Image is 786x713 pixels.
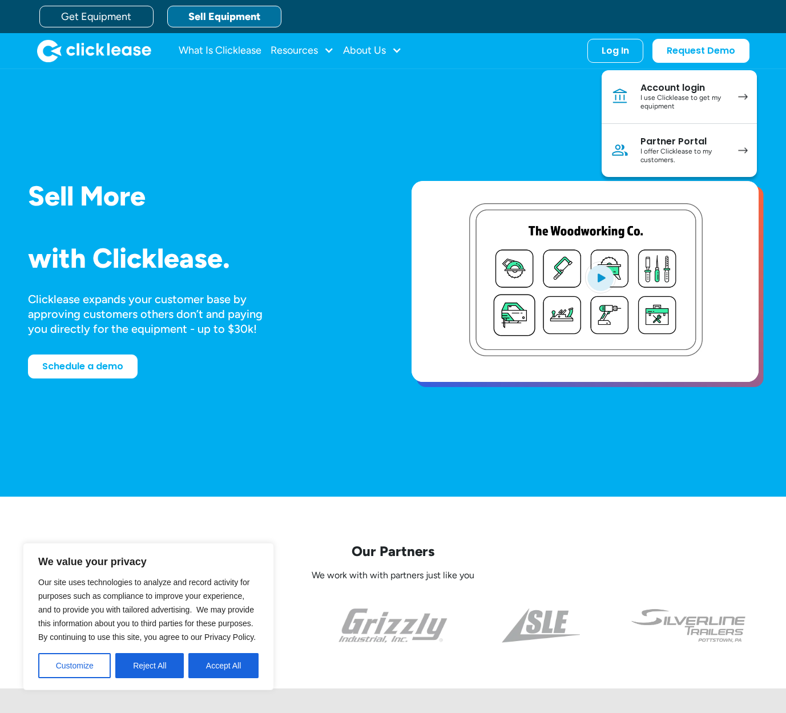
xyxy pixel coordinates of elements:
div: Resources [271,39,334,62]
a: Schedule a demo [28,355,138,378]
img: Blue play button logo on a light blue circular background [585,261,616,293]
a: What Is Clicklease [179,39,261,62]
a: Account loginI use Clicklease to get my equipment [602,70,757,124]
div: About Us [343,39,402,62]
button: Reject All [115,653,184,678]
p: Our Partners [28,542,759,560]
a: open lightbox [412,181,759,382]
p: We value your privacy [38,555,259,569]
h1: Sell More [28,181,375,211]
div: Log In [602,45,629,57]
img: Clicklease logo [37,39,151,62]
img: arrow [738,94,748,100]
img: undefined [630,609,747,643]
div: Clicklease expands your customer base by approving customers others don’t and paying you directly... [28,292,284,336]
div: I offer Clicklease to my customers. [640,147,727,165]
a: Request Demo [652,39,749,63]
a: home [37,39,151,62]
button: Accept All [188,653,259,678]
a: Get Equipment [39,6,154,27]
div: Account login [640,82,727,94]
img: the grizzly industrial inc logo [338,609,448,643]
h1: with Clicklease. [28,243,375,273]
img: arrow [738,147,748,154]
p: We work with with partners just like you [28,570,759,582]
span: Our site uses technologies to analyze and record activity for purposes such as compliance to impr... [38,578,256,642]
a: Partner PortalI offer Clicklease to my customers. [602,124,757,177]
div: Partner Portal [640,136,727,147]
button: Customize [38,653,111,678]
img: Person icon [611,141,629,159]
div: I use Clicklease to get my equipment [640,94,727,111]
nav: Log In [602,70,757,177]
img: Bank icon [611,87,629,106]
a: Sell Equipment [167,6,281,27]
div: We value your privacy [23,543,274,690]
img: a black and white photo of the side of a triangle [502,609,580,643]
